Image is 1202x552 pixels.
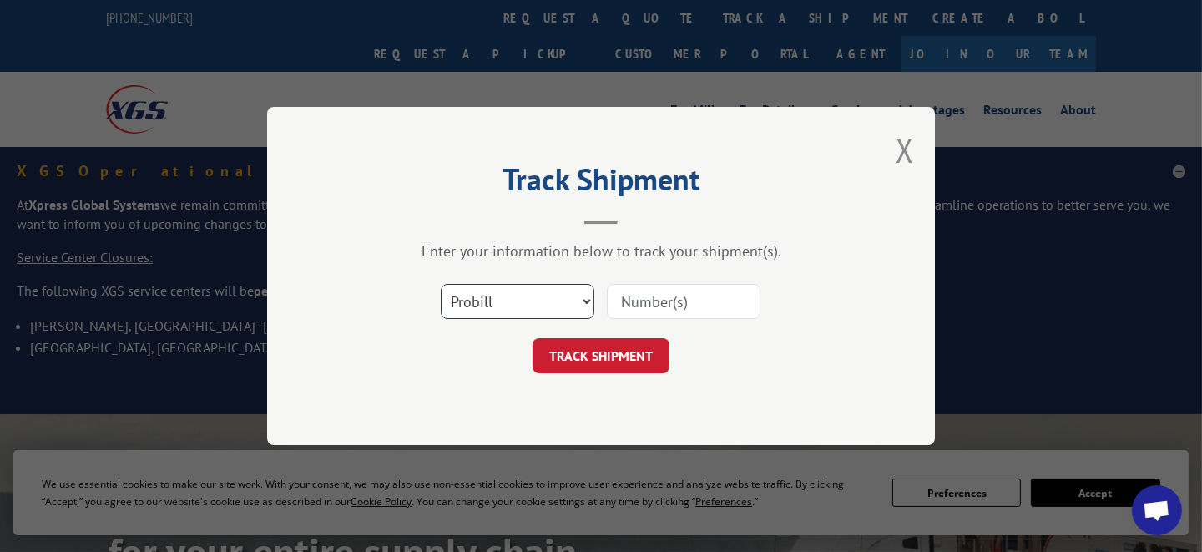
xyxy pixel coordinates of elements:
[896,128,914,172] button: Close modal
[351,168,851,200] h2: Track Shipment
[607,284,760,319] input: Number(s)
[533,338,669,373] button: TRACK SHIPMENT
[1132,485,1182,535] a: 打開聊天
[351,241,851,261] div: Enter your information below to track your shipment(s).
